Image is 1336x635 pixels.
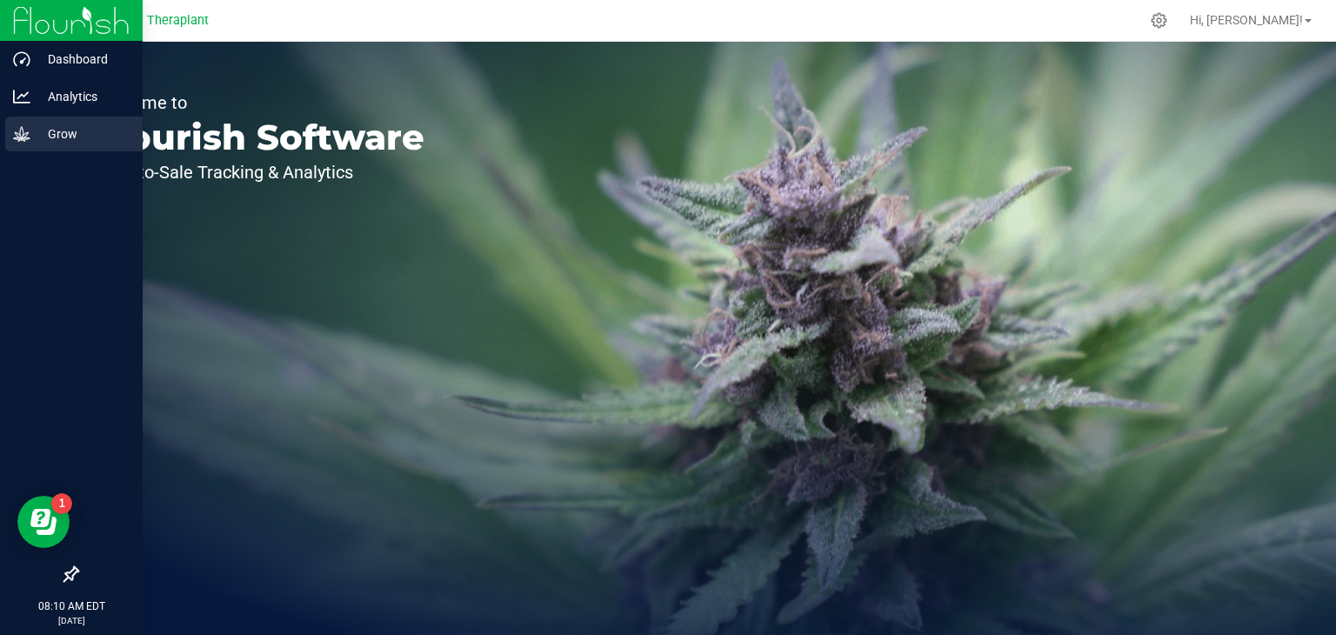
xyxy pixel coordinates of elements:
[13,88,30,105] inline-svg: Analytics
[30,49,135,70] p: Dashboard
[147,13,209,28] span: Theraplant
[94,94,424,111] p: Welcome to
[94,164,424,181] p: Seed-to-Sale Tracking & Analytics
[17,496,70,548] iframe: Resource center
[94,120,424,155] p: Flourish Software
[8,598,135,614] p: 08:10 AM EDT
[8,614,135,627] p: [DATE]
[13,125,30,143] inline-svg: Grow
[1190,13,1303,27] span: Hi, [PERSON_NAME]!
[51,493,72,514] iframe: Resource center unread badge
[30,124,135,144] p: Grow
[13,50,30,68] inline-svg: Dashboard
[30,86,135,107] p: Analytics
[1148,12,1170,29] div: Manage settings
